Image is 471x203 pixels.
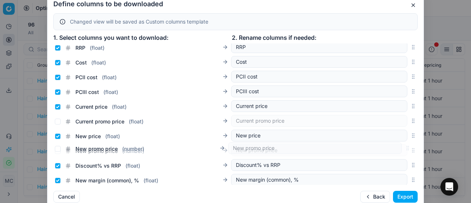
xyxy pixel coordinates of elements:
span: Discount% vs RRP [75,162,121,169]
div: 1. Select columns you want to download: [53,33,232,42]
span: ( float ) [112,103,127,111]
button: Export [393,191,418,203]
span: ( float ) [103,88,118,96]
span: ( float ) [125,162,140,169]
span: ( float ) [102,74,117,81]
span: ( float ) [91,59,106,66]
span: Current price [75,103,107,111]
span: New margin (common), % [75,177,139,184]
div: 2. Rename columns if needed: [232,33,410,42]
div: Changed view will be saved as Custom columns template [70,18,411,25]
span: RRP [75,44,85,52]
span: Current promo price [75,118,124,125]
button: Back [360,191,390,203]
span: New promo price [75,147,118,155]
span: ( float ) [144,177,158,184]
span: Cost [75,59,87,66]
span: ( number ) [122,147,144,155]
button: Cancel [53,191,80,203]
span: PCII cost [75,74,98,81]
h2: Define columns to be downloaded [53,1,418,7]
span: ( float ) [129,118,144,125]
span: ( float ) [105,133,120,140]
span: PCIII cost [75,88,99,96]
span: New price [75,133,101,140]
span: ( float ) [90,44,105,52]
